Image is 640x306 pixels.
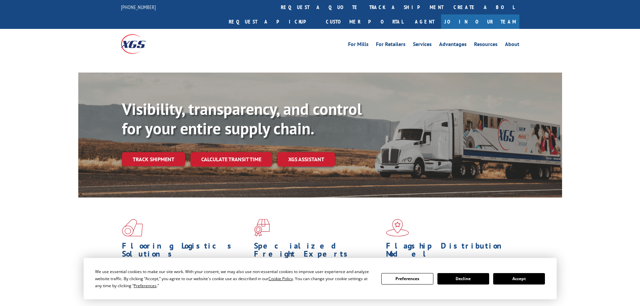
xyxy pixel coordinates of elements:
[254,242,381,261] h1: Specialized Freight Experts
[505,42,519,49] a: About
[122,242,249,261] h1: Flooring Logistics Solutions
[254,219,270,236] img: xgs-icon-focused-on-flooring-red
[474,42,498,49] a: Resources
[278,152,335,167] a: XGS ASSISTANT
[95,268,373,289] div: We use essential cookies to make our site work. With your consent, we may also use non-essential ...
[408,14,441,29] a: Agent
[121,4,156,10] a: [PHONE_NUMBER]
[439,42,467,49] a: Advantages
[224,14,321,29] a: Request a pickup
[190,152,272,167] a: Calculate transit time
[386,219,409,236] img: xgs-icon-flagship-distribution-model-red
[134,283,157,289] span: Preferences
[122,152,185,166] a: Track shipment
[122,219,143,236] img: xgs-icon-total-supply-chain-intelligence-red
[386,242,513,261] h1: Flagship Distribution Model
[122,98,362,139] b: Visibility, transparency, and control for your entire supply chain.
[84,258,557,299] div: Cookie Consent Prompt
[413,42,432,49] a: Services
[493,273,545,285] button: Accept
[268,276,293,281] span: Cookie Policy
[441,14,519,29] a: Join Our Team
[381,273,433,285] button: Preferences
[321,14,408,29] a: Customer Portal
[348,42,369,49] a: For Mills
[376,42,406,49] a: For Retailers
[437,273,489,285] button: Decline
